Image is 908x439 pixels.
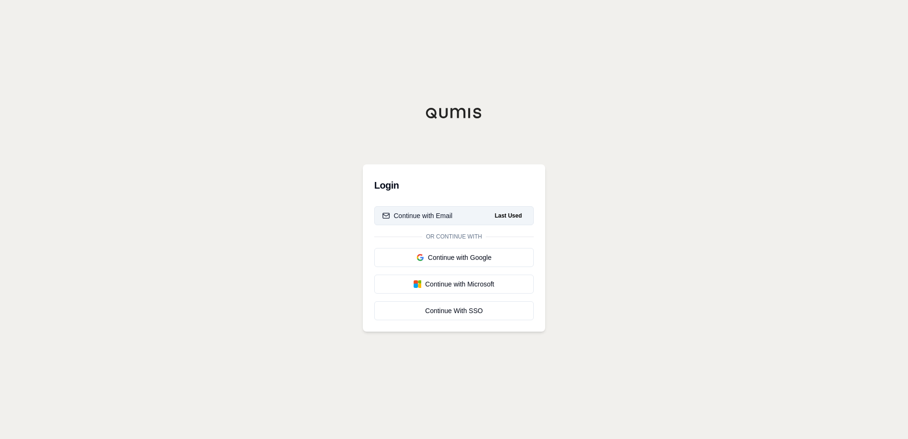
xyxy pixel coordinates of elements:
button: Continue with EmailLast Used [374,206,534,225]
span: Last Used [491,210,526,221]
button: Continue with Google [374,248,534,267]
div: Continue With SSO [382,306,526,315]
a: Continue With SSO [374,301,534,320]
div: Continue with Email [382,211,453,220]
img: Qumis [426,107,482,119]
span: Or continue with [422,233,486,240]
div: Continue with Google [382,253,526,262]
div: Continue with Microsoft [382,279,526,289]
h3: Login [374,176,534,195]
button: Continue with Microsoft [374,275,534,294]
